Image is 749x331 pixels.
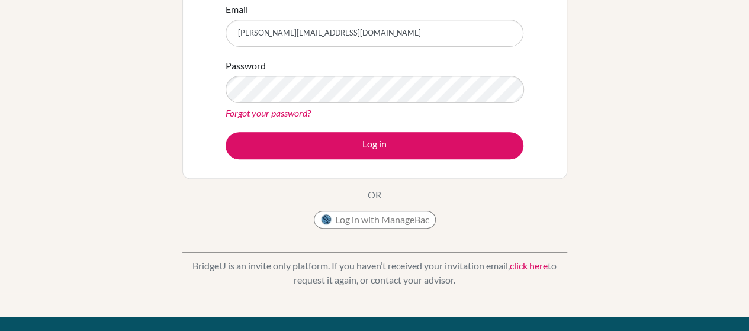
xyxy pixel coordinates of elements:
[314,211,436,229] button: Log in with ManageBac
[226,59,266,73] label: Password
[226,132,523,159] button: Log in
[182,259,567,287] p: BridgeU is an invite only platform. If you haven’t received your invitation email, to request it ...
[226,2,248,17] label: Email
[226,107,311,118] a: Forgot your password?
[510,260,548,271] a: click here
[368,188,381,202] p: OR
